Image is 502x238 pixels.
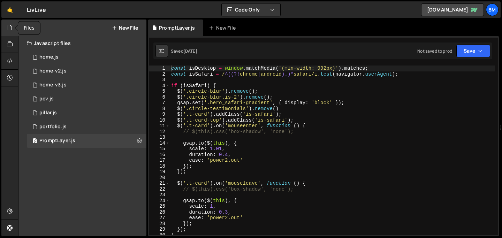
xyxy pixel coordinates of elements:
[149,169,170,175] div: 19
[149,123,170,129] div: 11
[159,24,195,31] div: PromptLayer.js
[27,64,146,78] div: 15988/43362.js
[222,3,280,16] button: Code Only
[149,186,170,192] div: 22
[27,120,146,134] div: 15988/44549.js
[149,135,170,140] div: 13
[149,140,170,146] div: 14
[149,100,170,106] div: 7
[1,1,18,18] a: 🤙
[149,158,170,163] div: 17
[183,48,197,54] div: [DATE]
[27,106,146,120] div: 15988/44970.js
[149,146,170,152] div: 15
[149,71,170,77] div: 2
[39,138,75,144] div: PromptLayer.js
[112,25,138,31] button: New File
[421,3,484,16] a: [DOMAIN_NAME]
[149,192,170,198] div: 23
[149,198,170,204] div: 24
[18,22,40,34] div: Files
[27,92,146,106] div: 15988/43107.js
[27,134,146,148] div: 15988/43027.js
[149,66,170,71] div: 1
[149,77,170,83] div: 3
[149,106,170,112] div: 8
[149,152,170,158] div: 16
[27,50,146,64] div: 15988/42782.js
[149,181,170,186] div: 21
[27,6,46,14] div: LivLive
[171,48,197,54] div: Saved
[149,112,170,117] div: 9
[149,221,170,227] div: 28
[39,68,67,74] div: home-v2.js
[39,110,57,116] div: pillar.js
[39,54,59,60] div: home.js
[486,3,499,16] a: bm
[456,45,490,57] button: Save
[149,83,170,89] div: 4
[149,94,170,100] div: 6
[149,175,170,181] div: 20
[209,24,238,31] div: New File
[149,204,170,209] div: 25
[39,124,67,130] div: portfolio.js
[18,36,146,50] div: Javascript files
[149,215,170,221] div: 27
[27,78,146,92] div: 15988/43415.js
[33,139,37,144] span: 0
[149,163,170,169] div: 18
[149,117,170,123] div: 10
[417,48,452,54] div: Not saved to prod
[39,82,67,88] div: home-v3.js
[39,96,54,102] div: pcv.js
[149,89,170,94] div: 5
[149,129,170,135] div: 12
[149,227,170,232] div: 29
[149,209,170,215] div: 26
